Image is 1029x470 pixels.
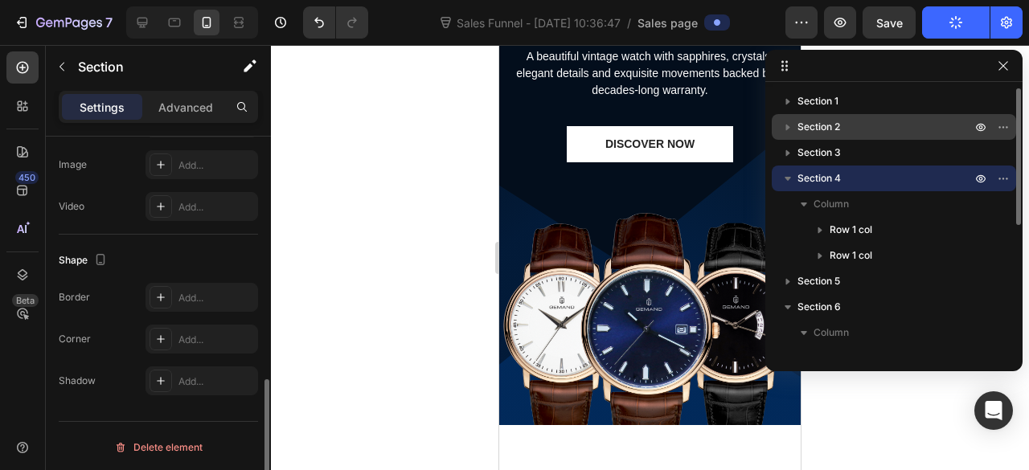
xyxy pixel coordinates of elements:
div: Undo/Redo [303,6,368,39]
div: Add... [178,200,254,215]
div: Video [59,199,84,214]
div: Add... [178,333,254,347]
span: Sales Funnel - [DATE] 10:36:47 [453,14,624,31]
div: Corner [59,332,91,346]
div: Add... [178,374,254,389]
span: Section 6 [797,299,841,315]
div: Beta [12,294,39,307]
p: Section [78,57,210,76]
span: Column [814,325,849,341]
div: Shape [59,250,110,272]
span: Column [814,196,849,212]
div: Image [59,157,87,172]
span: Section 1 [797,93,838,109]
div: Shadow [59,374,96,388]
div: Add... [178,291,254,305]
div: 450 [15,171,39,184]
div: Border [59,290,90,304]
span: Section 2 [797,119,840,135]
button: Save [863,6,916,39]
span: Row 2 cols [830,350,879,366]
span: / [627,14,631,31]
p: 7 [105,13,113,32]
p: Settings [80,99,125,116]
span: Row 1 col [830,247,872,264]
div: Add... [178,158,254,173]
p: Advanced [158,99,213,116]
span: Save [876,16,903,30]
button: 7 [6,6,120,39]
div: Open Intercom Messenger [974,391,1013,430]
span: Section 5 [797,273,840,289]
button: Delete element [59,435,258,460]
iframe: Design area [499,45,801,470]
span: Row 1 col [830,222,872,238]
span: Section 4 [797,170,841,186]
span: Sales page [637,14,698,31]
div: Delete element [114,438,203,457]
span: Section 3 [797,145,841,161]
